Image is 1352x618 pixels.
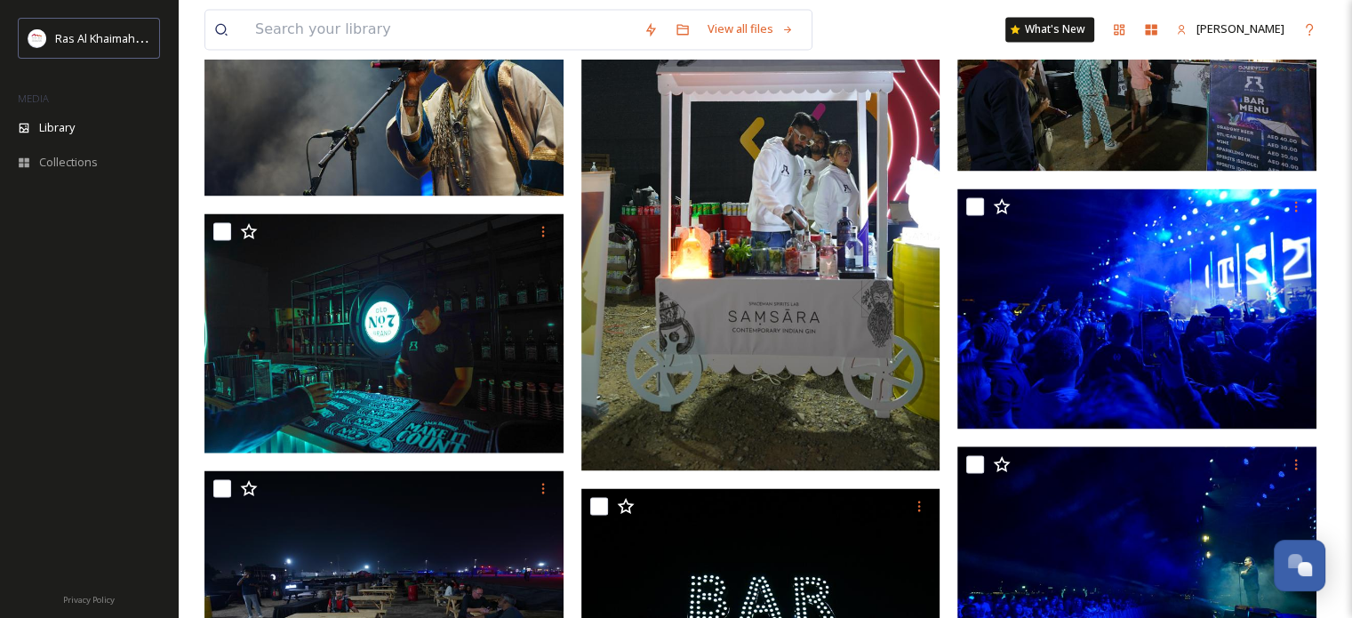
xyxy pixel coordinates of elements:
input: Search your library [246,10,635,49]
a: What's New [1005,17,1094,42]
img: Logo_RAKTDA_RGB-01.png [28,29,46,47]
a: [PERSON_NAME] [1167,12,1293,46]
span: Ras Al Khaimah Tourism Development Authority [55,29,307,46]
a: Privacy Policy [63,588,115,609]
span: Library [39,119,75,136]
img: NYE 2024 SoundFest event.JPG [204,213,564,453]
span: MEDIA [18,92,49,105]
span: Privacy Policy [63,594,115,606]
a: View all files [699,12,803,46]
button: Open Chat [1274,540,1325,591]
span: [PERSON_NAME] [1196,20,1284,36]
img: NYE 2024 SoundFest event.JPG [957,189,1316,429]
span: Collections [39,154,98,171]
